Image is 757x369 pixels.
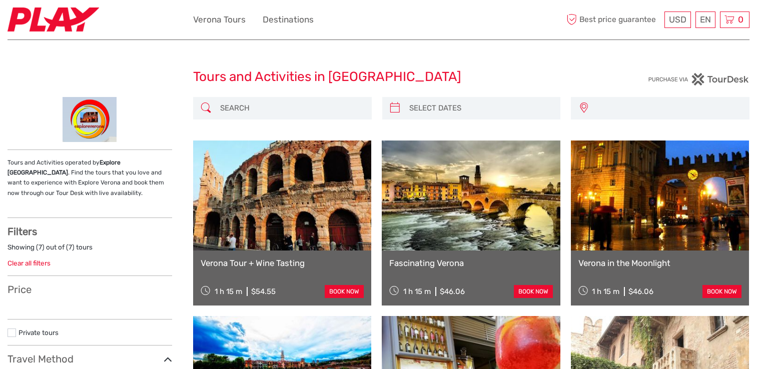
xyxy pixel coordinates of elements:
[19,328,59,336] a: Private tours
[69,242,72,252] label: 7
[39,242,42,252] label: 7
[405,99,556,117] input: SELECT DATES
[8,242,172,258] div: Showing ( ) out of ( ) tours
[193,12,246,27] a: Verona Tours
[8,283,172,295] h3: Price
[8,259,51,267] a: Clear all filters
[263,12,314,27] a: Destinations
[628,287,653,296] div: $46.06
[440,287,465,296] div: $46.06
[8,159,121,176] strong: Explore [GEOGRAPHIC_DATA]
[216,99,367,117] input: SEARCH
[578,258,741,268] a: Verona in the Moonlight
[564,11,662,28] span: Best price guarantee
[201,258,364,268] a: Verona Tour + Wine Tasting
[389,258,552,268] a: Fascinating Verona
[514,285,553,298] a: book now
[215,287,242,296] span: 1 h 15 m
[8,157,172,198] p: Tours and Activities operated by . Find the tours that you love and want to experience with Explo...
[695,11,715,28] div: EN
[325,285,364,298] a: book now
[736,14,745,24] span: 0
[193,69,564,85] h1: Tours and Activities in [GEOGRAPHIC_DATA]
[648,73,749,85] img: PurchaseViaTourDesk.png
[8,353,172,365] h3: Travel Method
[63,97,117,142] img: 346-14_logo_thumbnail.png
[251,287,276,296] div: $54.55
[8,7,99,32] img: 2467-7e1744d7-2434-4362-8842-68c566c31c52_logo_small.jpg
[669,14,686,24] span: USD
[592,287,619,296] span: 1 h 15 m
[702,285,741,298] a: book now
[403,287,431,296] span: 1 h 15 m
[8,225,37,237] strong: Filters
